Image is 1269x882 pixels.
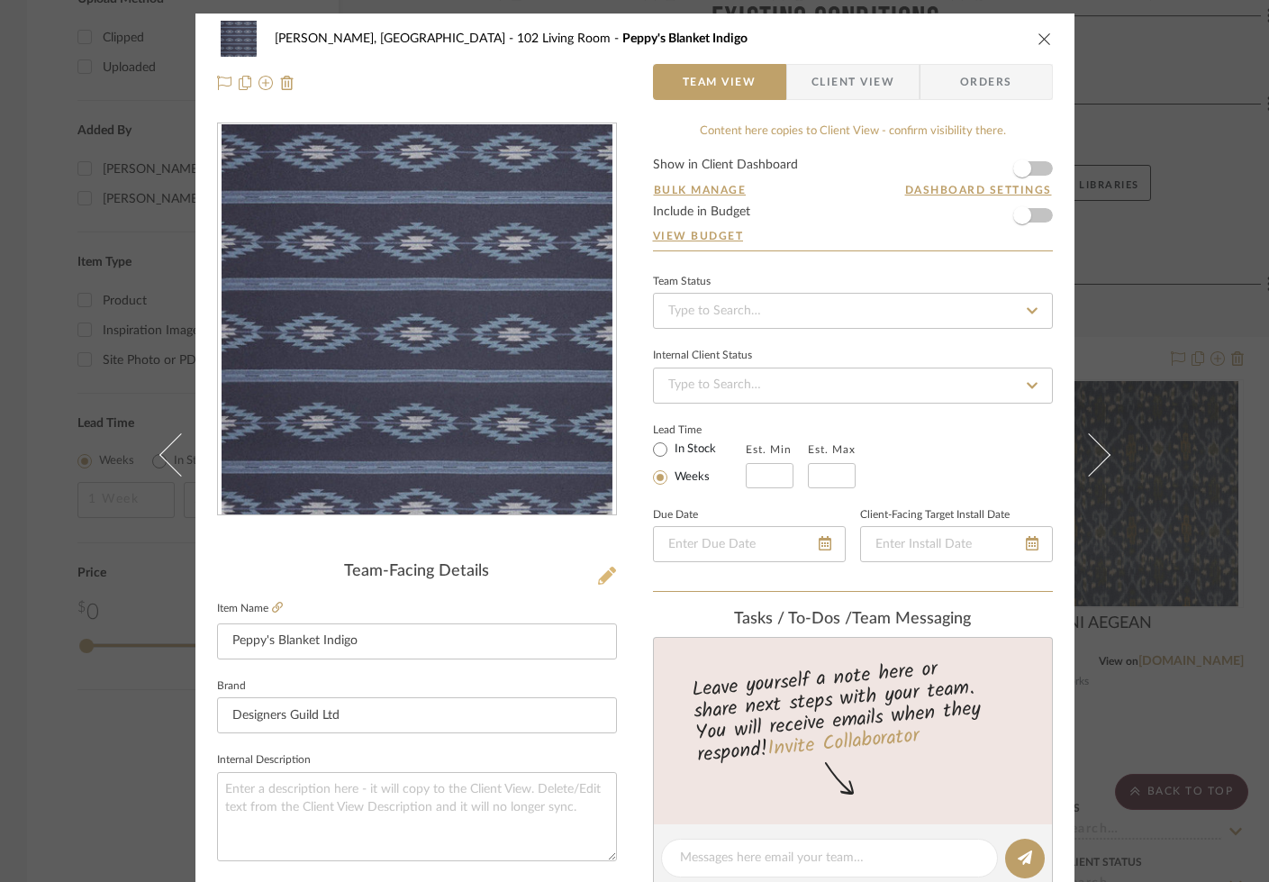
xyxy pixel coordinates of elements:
[653,526,846,562] input: Enter Due Date
[517,32,622,45] span: 102 Living Room
[683,64,757,100] span: Team View
[671,441,716,458] label: In Stock
[653,277,711,286] div: Team Status
[218,124,616,515] div: 0
[671,469,710,486] label: Weeks
[811,64,894,100] span: Client View
[653,293,1053,329] input: Type to Search…
[653,351,752,360] div: Internal Client Status
[653,438,746,488] mat-radio-group: Select item type
[622,32,748,45] span: Peppy's Blanket Indigo
[808,443,856,456] label: Est. Max
[217,756,311,765] label: Internal Description
[653,182,748,198] button: Bulk Manage
[860,511,1010,520] label: Client-Facing Target Install Date
[217,697,617,733] input: Enter Brand
[734,611,852,627] span: Tasks / To-Dos /
[280,76,295,90] img: Remove from project
[1037,31,1053,47] button: close
[217,601,283,616] label: Item Name
[860,526,1053,562] input: Enter Install Date
[653,511,698,520] label: Due Date
[746,443,792,456] label: Est. Min
[766,721,920,766] a: Invite Collaborator
[904,182,1053,198] button: Dashboard Settings
[653,610,1053,630] div: team Messaging
[650,650,1055,770] div: Leave yourself a note here or share next steps with your team. You will receive emails when they ...
[653,422,746,438] label: Lead Time
[275,32,517,45] span: [PERSON_NAME], [GEOGRAPHIC_DATA]
[653,229,1053,243] a: View Budget
[217,623,617,659] input: Enter Item Name
[222,124,612,515] img: 8ea9ab44-1769-4957-8453-97265a8ce6da_436x436.jpg
[653,123,1053,141] div: Content here copies to Client View - confirm visibility there.
[217,682,246,691] label: Brand
[940,64,1032,100] span: Orders
[653,368,1053,404] input: Type to Search…
[217,21,260,57] img: 8ea9ab44-1769-4957-8453-97265a8ce6da_48x40.jpg
[217,562,617,582] div: Team-Facing Details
